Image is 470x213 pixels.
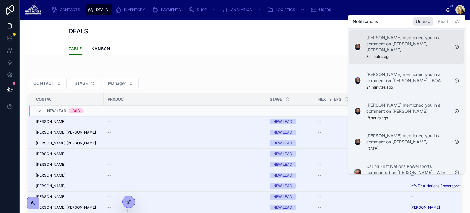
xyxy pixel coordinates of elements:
[107,194,111,199] span: --
[273,119,292,124] div: NEW LEAD
[354,108,361,115] img: Notification icon
[107,151,111,156] span: --
[318,184,322,188] span: --
[354,169,361,176] img: Notification icon
[276,7,295,12] span: LOGISTICS
[318,184,406,188] a: --
[36,184,65,188] span: [PERSON_NAME]
[273,140,292,146] div: NEW LEAD
[24,5,41,15] img: App logo
[270,151,311,157] a: NEW LEAD
[36,173,100,178] a: [PERSON_NAME]
[366,102,449,114] p: [PERSON_NAME] mentioned you in a comment on [PERSON_NAME]
[270,140,311,146] a: NEW LEAD
[107,119,111,124] span: --
[36,151,100,156] a: [PERSON_NAME]
[270,162,311,167] a: NEW LEAD
[318,194,406,199] a: --
[354,43,361,51] img: Notification icon
[366,35,449,53] p: [PERSON_NAME] mentioned you in a comment on [PERSON_NAME] [PERSON_NAME]
[107,119,262,124] a: --
[36,184,100,188] a: [PERSON_NAME]
[151,4,185,15] a: PAYMENTS
[107,130,262,135] a: --
[107,141,262,146] a: --
[36,97,54,102] span: Contact
[86,4,112,15] a: DEALS
[318,97,341,102] span: Next Steps
[91,43,110,55] a: KANBAN
[318,173,322,178] span: --
[318,130,406,135] a: --
[318,151,322,156] span: --
[107,184,111,188] span: --
[319,7,331,12] span: USERS
[69,46,82,52] span: TABLE
[107,130,111,135] span: --
[270,194,311,200] a: NEW LEAD
[273,183,292,189] div: NEW LEAD
[410,184,462,188] a: Info First Nations Powersports
[107,141,111,146] span: --
[36,151,65,156] span: [PERSON_NAME]
[221,4,264,15] a: ANALYTICS
[410,205,440,210] a: [PERSON_NAME]
[270,183,311,189] a: NEW LEAD
[47,108,66,113] span: NEW LEAD
[36,173,65,178] span: [PERSON_NAME]
[273,151,292,157] div: NEW LEAD
[96,7,108,12] span: DEALS
[318,173,406,178] a: --
[318,141,406,146] a: --
[366,163,449,176] p: Carina First Nations Powersports commented on [PERSON_NAME] - ATV
[107,151,262,156] a: --
[108,97,126,102] span: Product
[318,205,322,210] span: --
[410,194,466,199] a: --
[36,130,100,135] a: [PERSON_NAME] [PERSON_NAME]
[36,205,96,210] span: [PERSON_NAME] [PERSON_NAME]
[73,108,80,113] div: 363
[270,97,282,102] span: Stage
[273,130,292,135] div: NEW LEAD
[161,7,181,12] span: PAYMENTS
[366,146,378,151] p: [DATE]
[69,78,100,89] button: Select Button
[318,205,406,210] a: --
[107,205,111,210] span: --
[366,85,393,90] p: 24 minutes ago
[69,43,82,55] a: TABLE
[114,4,149,15] a: INVENTORY
[107,194,262,199] a: --
[318,151,406,156] a: --
[318,162,322,167] span: --
[36,119,65,124] span: [PERSON_NAME]
[410,173,466,178] a: --
[270,119,311,124] a: NEW LEAD
[124,7,145,12] span: INVENTORY
[103,78,139,89] button: Select Button
[354,138,361,146] img: Notification icon
[410,205,466,210] a: [PERSON_NAME]
[49,4,84,15] a: CONTACTS
[265,4,308,15] a: LOGISTICS
[197,7,207,12] span: SHOP
[107,173,262,178] a: --
[318,119,406,124] a: --
[435,17,451,26] div: Read
[36,141,100,146] a: [PERSON_NAME] [PERSON_NAME]
[318,119,322,124] span: --
[354,77,361,84] img: Notification icon
[36,205,100,210] a: [PERSON_NAME] [PERSON_NAME]
[273,194,292,200] div: NEW LEAD
[107,184,262,188] a: --
[270,130,311,135] a: NEW LEAD
[270,173,311,178] a: NEW LEAD
[366,54,390,59] p: 8 minutes ago
[74,80,88,86] span: STAGE
[60,7,80,12] span: CONTACTS
[273,205,292,210] div: NEW LEAD
[36,194,100,199] a: [PERSON_NAME]
[36,162,65,167] span: [PERSON_NAME]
